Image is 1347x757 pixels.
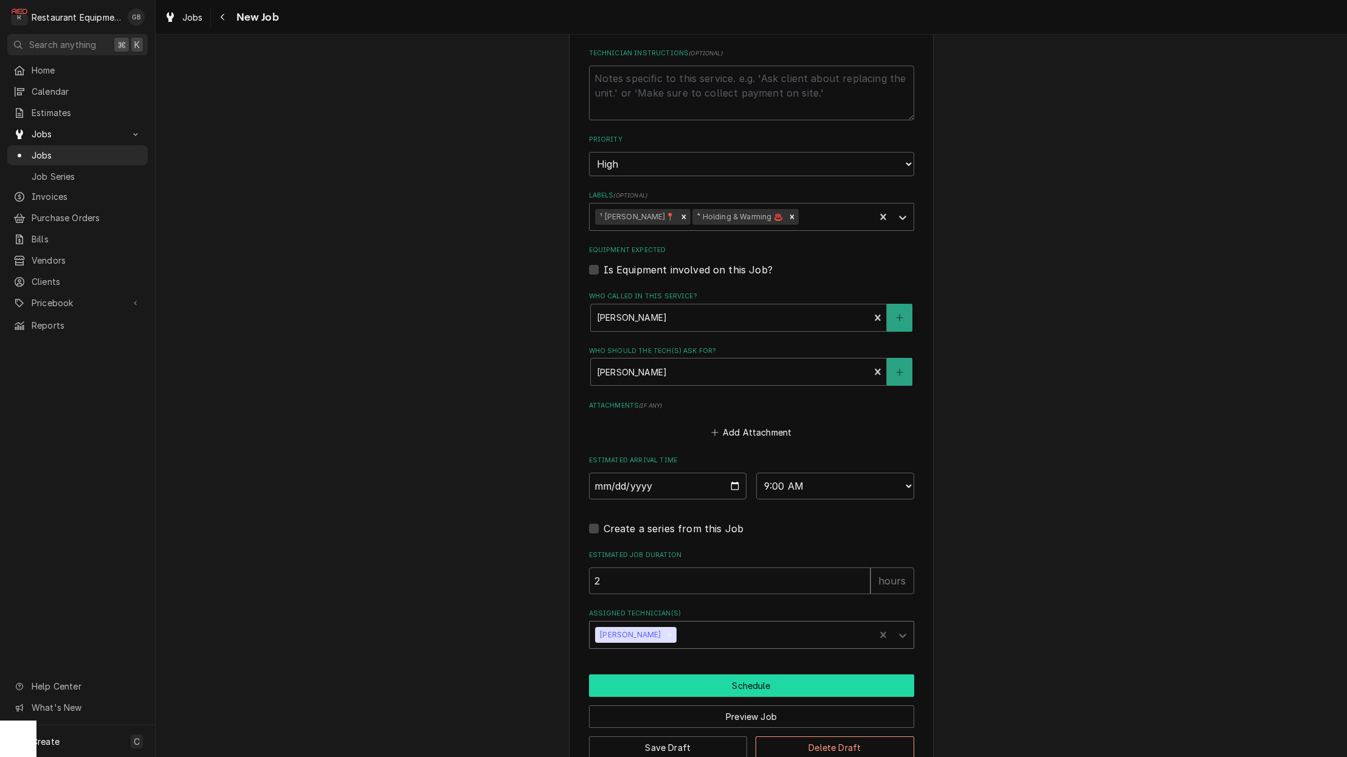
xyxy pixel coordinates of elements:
div: Assigned Technician(s) [589,609,914,648]
a: Go to Pricebook [7,293,148,313]
label: Labels [589,191,914,200]
a: Go to What's New [7,697,148,718]
span: Calendar [32,85,142,98]
button: Schedule [589,674,914,697]
span: Job Series [32,170,142,183]
span: Home [32,64,142,77]
button: Preview Job [589,705,914,728]
a: Calendar [7,81,148,101]
button: Navigate back [213,7,233,27]
button: Search anything⌘K [7,34,148,55]
span: Create [32,736,60,747]
span: ( if any ) [639,402,662,409]
div: Who called in this service? [589,292,914,331]
span: ( optional ) [689,50,723,57]
button: Add Attachment [709,424,794,441]
a: Clients [7,272,148,292]
button: Create New Contact [887,304,912,332]
div: Remove ¹ Beckley📍 [677,209,691,225]
span: Clients [32,275,142,288]
div: hours [870,567,914,594]
label: Equipment Expected [589,245,914,255]
span: Jobs [182,11,203,24]
span: What's New [32,701,140,714]
span: Pricebook [32,296,123,309]
a: Vendors [7,250,148,270]
div: Estimated Arrival Time [589,456,914,499]
span: K [134,38,140,51]
div: Button Group Row [589,674,914,697]
a: Purchase Orders [7,208,148,228]
div: Equipment Expected [589,245,914,276]
span: Bills [32,233,142,245]
svg: Create New Contact [896,313,903,322]
a: Home [7,60,148,80]
label: Assigned Technician(s) [589,609,914,618]
span: Reports [32,319,142,332]
div: Restaurant Equipment Diagnostics [32,11,121,24]
span: C [134,735,140,748]
div: Restaurant Equipment Diagnostics's Avatar [11,9,28,26]
span: Search anything [29,38,96,51]
div: Button Group Row [589,697,914,728]
span: New Job [233,9,279,26]
svg: Create New Contact [896,368,903,377]
label: Estimated Job Duration [589,550,914,560]
div: ⁴ Holding & Warming ♨️ [692,209,785,225]
div: Technician Instructions [589,49,914,120]
div: GB [128,9,145,26]
label: Priority [589,135,914,145]
a: Go to Jobs [7,124,148,144]
div: Labels [589,191,914,230]
a: Job Series [7,166,148,187]
label: Create a series from this Job [604,521,744,536]
span: Vendors [32,254,142,267]
a: Go to Help Center [7,676,148,696]
label: Who should the tech(s) ask for? [589,346,914,356]
label: Who called in this service? [589,292,914,301]
span: Help Center [32,680,140,693]
div: Who should the tech(s) ask for? [589,346,914,386]
a: Reports [7,315,148,335]
span: Invoices [32,190,142,203]
div: R [11,9,28,26]
span: ( optional ) [613,192,647,199]
a: Invoices [7,187,148,207]
div: Gary Beaver's Avatar [128,9,145,26]
div: Remove Paxton Turner [663,627,677,643]
label: Is Equipment involved on this Job? [604,262,773,277]
span: ⌘ [117,38,126,51]
label: Estimated Arrival Time [589,456,914,465]
div: Priority [589,135,914,176]
div: ¹ [PERSON_NAME]📍 [595,209,677,225]
div: Estimated Job Duration [589,550,914,594]
div: Remove ⁴ Holding & Warming ♨️ [785,209,799,225]
span: Estimates [32,106,142,119]
button: Create New Contact [887,358,912,386]
div: [PERSON_NAME] [595,627,663,643]
span: Purchase Orders [32,211,142,224]
label: Technician Instructions [589,49,914,58]
span: Jobs [32,128,123,140]
div: Attachments [589,401,914,441]
a: Jobs [7,145,148,165]
label: Attachments [589,401,914,411]
a: Bills [7,229,148,249]
a: Jobs [159,7,208,27]
a: Estimates [7,103,148,123]
span: Jobs [32,149,142,162]
input: Date [589,473,747,499]
select: Time Select [756,473,914,499]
